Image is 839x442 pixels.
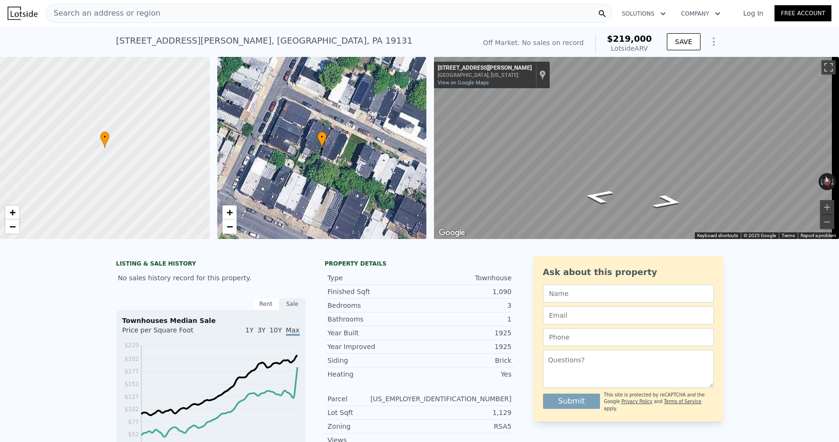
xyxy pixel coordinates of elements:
div: • [317,131,327,148]
div: Property details [325,260,515,267]
button: SAVE [667,33,700,50]
tspan: $177 [124,368,139,375]
input: Name [543,285,714,303]
span: © 2025 Google [744,233,776,238]
span: • [317,133,327,141]
button: Solutions [614,5,673,22]
div: Townhouse [420,273,512,283]
span: − [9,221,16,232]
path: Go Northwest, Heston St [640,192,695,212]
a: Zoom in [222,205,237,220]
div: 1,129 [420,408,512,417]
div: Street View [434,57,839,239]
tspan: $77 [128,419,139,425]
span: − [226,221,232,232]
a: Log In [732,9,774,18]
div: [US_EMPLOYER_IDENTIFICATION_NUMBER] [370,394,512,404]
div: Year Improved [328,342,420,351]
button: Rotate counterclockwise [819,173,824,190]
span: $219,000 [607,34,652,44]
div: Bedrooms [328,301,420,310]
span: + [9,206,16,218]
span: • [100,133,110,141]
a: Zoom out [5,220,19,234]
button: Company [673,5,728,22]
div: 1925 [420,342,512,351]
div: Heating [328,369,420,379]
a: Zoom out [222,220,237,234]
tspan: $102 [124,406,139,413]
div: Zoning [328,422,420,431]
input: Phone [543,328,714,346]
div: • [100,131,110,148]
div: Rent [253,298,279,310]
div: This site is protected by reCAPTCHA and the Google and apply. [604,392,713,412]
span: 1Y [245,326,253,334]
div: Bathrooms [328,314,420,324]
a: Privacy Policy [621,399,652,404]
div: No sales history record for this property. [116,269,306,286]
div: Type [328,273,420,283]
div: Sale [279,298,306,310]
div: 1 [420,314,512,324]
a: Show location on map [539,70,546,80]
tspan: $202 [124,356,139,362]
button: Keyboard shortcuts [697,232,738,239]
img: Google [436,227,468,239]
div: RSA5 [420,422,512,431]
div: LISTING & SALE HISTORY [116,260,306,269]
div: Lotside ARV [607,44,652,53]
span: 10Y [269,326,282,334]
span: + [226,206,232,218]
button: Submit [543,394,600,409]
div: [GEOGRAPHIC_DATA], [US_STATE] [438,72,532,78]
tspan: $127 [124,394,139,400]
button: Reset the view [822,173,832,191]
button: Zoom out [820,215,834,229]
a: Report a problem [801,233,836,238]
input: Email [543,306,714,324]
button: Zoom in [820,200,834,214]
div: [STREET_ADDRESS][PERSON_NAME] , [GEOGRAPHIC_DATA] , PA 19131 [116,34,413,47]
span: Max [286,326,300,336]
a: View on Google Maps [438,80,489,86]
button: Toggle fullscreen view [821,60,836,74]
a: Terms [782,233,795,238]
div: 3 [420,301,512,310]
div: 1,090 [420,287,512,296]
a: Zoom in [5,205,19,220]
div: 1925 [420,328,512,338]
tspan: $229 [124,342,139,349]
tspan: $152 [124,381,139,387]
span: 3Y [258,326,266,334]
div: [STREET_ADDRESS][PERSON_NAME] [438,64,532,72]
div: Year Built [328,328,420,338]
div: Off Market. No sales on record [483,38,583,47]
div: Lot Sqft [328,408,420,417]
div: Brick [420,356,512,365]
img: Lotside [8,7,37,20]
a: Free Account [774,5,831,21]
div: Map [434,57,839,239]
a: Open this area in Google Maps (opens a new window) [436,227,468,239]
div: Townhouses Median Sale [122,316,300,325]
button: Show Options [704,32,723,51]
path: Go East, Heston St [571,186,626,207]
div: Yes [420,369,512,379]
tspan: $52 [128,431,139,438]
div: Ask about this property [543,266,714,279]
button: Rotate clockwise [831,173,836,190]
div: Siding [328,356,420,365]
a: Terms of Service [664,399,701,404]
div: Finished Sqft [328,287,420,296]
div: Parcel [328,394,370,404]
span: Search an address or region [46,8,160,19]
div: Price per Square Foot [122,325,211,341]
